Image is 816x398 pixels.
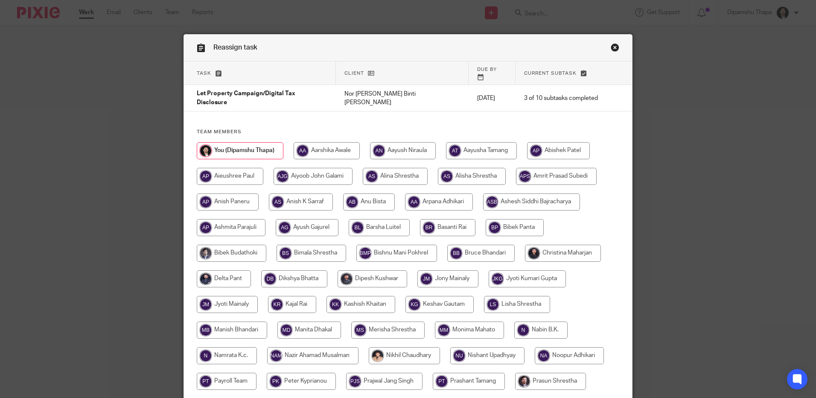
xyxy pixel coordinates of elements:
span: Let Property Campaign/Digital Tax Disclosure [197,91,295,106]
a: Close this dialog window [611,43,619,55]
span: Client [344,71,364,76]
td: 3 of 10 subtasks completed [516,85,606,111]
span: Reassign task [213,44,257,51]
p: Nor [PERSON_NAME] Binti [PERSON_NAME] [344,90,460,107]
span: Task [197,71,211,76]
p: [DATE] [477,94,507,102]
h4: Team members [197,129,619,135]
span: Current subtask [524,71,577,76]
span: Due by [477,67,497,72]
